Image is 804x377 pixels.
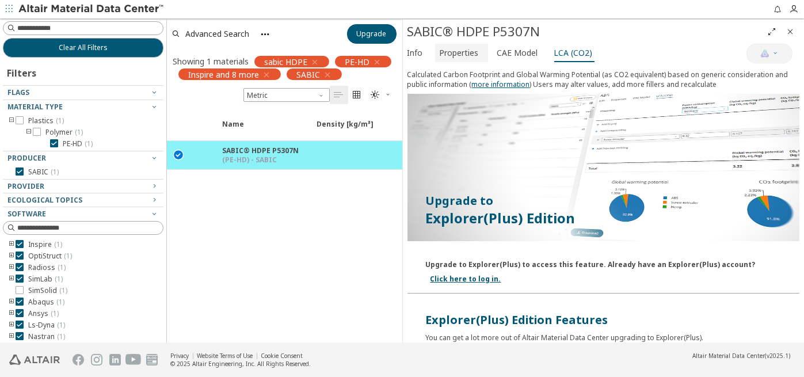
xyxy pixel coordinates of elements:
[28,167,59,177] span: SABIC
[334,90,344,100] i: 
[345,56,369,67] span: PE-HD
[7,116,16,125] i: toogle group
[261,352,303,360] a: Cookie Consent
[692,352,790,360] div: (v2025.1)
[7,195,82,205] span: Ecological Topics
[7,240,16,249] i: toogle group
[188,69,259,79] span: Inspire and 8 more
[317,119,374,140] span: Density [kg/m³]
[28,240,62,249] span: Inspire
[3,207,163,221] button: Software
[28,321,65,330] span: Ls-Dyna
[28,116,64,125] span: Plastics
[367,86,397,104] button: Theme
[7,332,16,341] i: toogle group
[348,86,367,104] button: Tile View
[243,88,330,102] span: Metric
[426,193,782,209] p: Upgrade to
[7,263,16,272] i: toogle group
[554,44,593,62] span: LCA (CO2)
[59,285,67,295] span: ( 1 )
[58,262,66,272] span: ( 1 )
[407,70,800,94] div: Calculated Carbon Footprint and Global Warming Potential (as CO2 equivalent) based on generic con...
[3,38,163,58] button: Clear All Filters
[426,209,782,227] p: Explorer(Plus) Edition
[7,309,16,318] i: toogle group
[190,119,215,140] span: Expand
[7,102,63,112] span: Material Type
[353,90,362,100] i: 
[222,146,299,155] div: SABIC® HDPE P5307N
[243,88,330,102] div: Unit System
[54,239,62,249] span: ( 1 )
[185,30,249,38] span: Advanced Search
[440,44,479,62] span: Properties
[407,94,800,241] img: Paywall-GWP-dark
[173,56,249,67] div: Showing 1 materials
[64,251,72,261] span: ( 1 )
[7,252,16,261] i: toogle group
[3,151,163,165] button: Producer
[75,127,83,137] span: ( 1 )
[7,153,46,163] span: Producer
[430,274,501,284] a: Click here to log in.
[692,352,765,360] span: Altair Material Data Center
[197,352,253,360] a: Website Terms of Use
[330,86,348,104] button: Table View
[63,139,93,148] span: PE-HD
[28,309,59,318] span: Ansys
[57,332,65,341] span: ( 1 )
[28,263,66,272] span: Radioss
[781,22,799,41] button: Close
[357,29,387,39] span: Upgrade
[264,56,307,67] span: sabic HDPE
[28,332,65,341] span: Nastran
[7,181,44,191] span: Provider
[7,87,29,97] span: Flags
[7,209,46,219] span: Software
[222,119,244,140] span: Name
[222,155,299,165] div: (PE-HD) - SABIC
[760,49,769,58] img: AI Copilot
[28,286,67,295] span: SimSolid
[18,3,165,15] img: Altair Material Data Center
[51,309,59,318] span: ( 1 )
[215,119,310,140] span: Name
[3,100,163,114] button: Material Type
[371,90,380,100] i: 
[3,58,42,85] div: Filters
[174,149,184,159] i: 
[28,252,72,261] span: OptiStruct
[59,43,108,52] span: Clear All Filters
[57,320,65,330] span: ( 1 )
[56,297,64,307] span: ( 1 )
[426,328,782,352] div: You can get a lot more out of Altair Material Data Center upgrading to Explorer(Plus). Upgrade to...
[170,360,311,368] div: © 2025 Altair Engineering, Inc. All Rights Reserved.
[7,298,16,307] i: toogle group
[56,116,64,125] span: ( 1 )
[347,24,397,44] button: Upgrade
[55,274,63,284] span: ( 1 )
[25,128,33,137] i: toogle group
[7,275,16,284] i: toogle group
[472,79,530,89] a: more information
[3,86,163,100] button: Flags
[746,44,792,63] button: AI Copilot
[763,22,781,41] button: Full Screen
[28,298,64,307] span: Abaqus
[310,119,404,140] span: Density [kg/m³]
[7,321,16,330] i: toogle group
[9,355,60,365] img: Altair Engineering
[497,44,538,62] span: CAE Model
[296,69,320,79] span: SABIC
[407,44,423,62] span: Info
[3,193,163,207] button: Ecological Topics
[51,167,59,177] span: ( 1 )
[170,352,189,360] a: Privacy
[85,139,93,148] span: ( 1 )
[45,128,83,137] span: Polymer
[426,255,756,269] div: Upgrade to Explorer(Plus) to access this feature. Already have an Explorer(Plus) account?
[28,275,63,284] span: SimLab
[407,22,763,41] div: SABIC® HDPE P5307N
[3,180,163,193] button: Provider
